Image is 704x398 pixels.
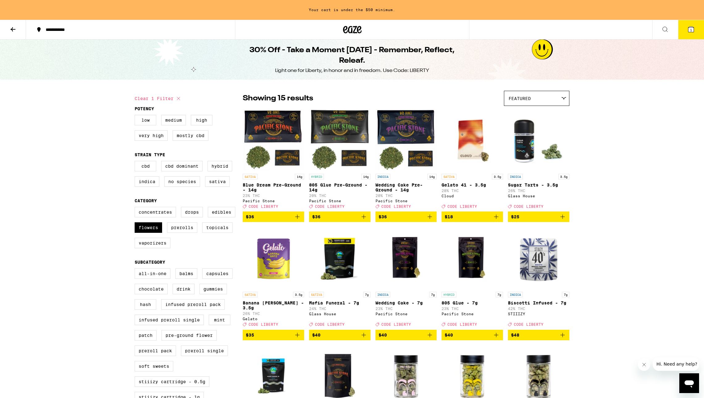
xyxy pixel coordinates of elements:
[135,268,170,279] label: All-In-One
[205,176,230,187] label: Sativa
[135,260,165,265] legend: Subcategory
[363,292,371,297] p: 7g
[653,357,699,371] iframe: Message from company
[375,109,437,212] a: Open page for Wedding Cake Pre-Ground - 14g from Pacific Stone
[243,212,304,222] button: Add to bag
[161,115,186,125] label: Medium
[375,227,437,289] img: Pacific Stone - Wedding Cake - 7g
[508,182,569,187] p: Sugar Tarts - 3.5g
[509,96,531,101] span: Featured
[638,358,650,371] iframe: Close message
[202,268,233,279] label: Capsules
[243,199,304,203] div: Pacific Stone
[295,174,304,179] p: 14g
[375,330,437,340] button: Add to bag
[442,330,503,340] button: Add to bag
[442,109,503,171] img: Cloud - Gelato 41 - 3.5g
[243,227,304,289] img: Gelato - Banana Runtz - 3.5g
[135,91,182,106] button: Clear 1 filter
[240,45,464,66] h1: 30% Off - Take a Moment [DATE] - Remember, Reflect, Releaf.
[243,292,258,297] p: SATIVA
[511,333,519,337] span: $48
[135,346,176,356] label: Preroll Pack
[309,330,371,340] button: Add to bag
[135,152,165,157] legend: Strain Type
[442,174,456,179] p: SATIVA
[173,284,195,294] label: Drink
[135,330,157,341] label: Patch
[243,194,304,198] p: 23% THC
[135,106,154,111] legend: Potency
[562,292,569,297] p: 7g
[375,194,437,198] p: 20% THC
[429,292,437,297] p: 7g
[442,292,456,297] p: HYBRID
[243,182,304,192] p: Blue Dream Pre-Ground - 14g
[508,330,569,340] button: Add to bag
[161,330,217,341] label: Pre-ground Flower
[381,323,411,327] span: CODE LIBERTY
[508,174,523,179] p: INDICA
[379,333,387,337] span: $40
[375,227,437,329] a: Open page for Wedding Cake - 7g from Pacific Stone
[442,212,503,222] button: Add to bag
[207,161,232,171] label: Hybrid
[309,212,371,222] button: Add to bag
[496,292,503,297] p: 7g
[309,194,371,198] p: 20% THC
[379,214,387,219] span: $36
[511,214,519,219] span: $25
[315,323,345,327] span: CODE LIBERTY
[309,109,371,171] img: Pacific Stone - 805 Glue Pre-Ground - 14g
[135,376,209,387] label: STIIIZY Cartridge - 0.5g
[243,300,304,310] p: Banana [PERSON_NAME] - 3.5g
[199,284,227,294] label: Gummies
[135,222,162,233] label: Flowers
[508,189,569,193] p: 26% THC
[375,199,437,203] div: Pacific Stone
[361,174,371,179] p: 14g
[135,238,170,248] label: Vaporizers
[243,109,304,171] img: Pacific Stone - Blue Dream Pre-Ground - 14g
[315,204,345,208] span: CODE LIBERTY
[309,109,371,212] a: Open page for 805 Glue Pre-Ground - 14g from Pacific Stone
[312,333,321,337] span: $40
[442,227,503,329] a: Open page for 805 Glue - 7g from Pacific Stone
[442,300,503,305] p: 805 Glue - 7g
[508,109,569,212] a: Open page for Sugar Tarts - 3.5g from Glass House
[135,284,168,294] label: Chocolate
[173,130,208,141] label: Mostly CBD
[309,307,371,311] p: 24% THC
[309,182,371,192] p: 805 Glue Pre-Ground - 14g
[135,299,156,310] label: Hash
[442,307,503,311] p: 23% THC
[442,312,503,316] div: Pacific Stone
[309,227,371,329] a: Open page for Mafia Funeral - 7g from Glass House
[191,115,212,125] label: High
[375,300,437,305] p: Wedding Cake - 7g
[135,161,156,171] label: CBD
[508,227,569,329] a: Open page for Biscotti Infused - 7g from STIIIZY
[275,67,429,74] div: Light one for Liberty, in honor and in freedom. Use Code: LIBERTY
[442,182,503,187] p: Gelato 41 - 3.5g
[514,323,543,327] span: CODE LIBERTY
[135,315,204,325] label: Infused Preroll Single
[558,174,569,179] p: 3.5g
[249,323,278,327] span: CODE LIBERTY
[246,333,254,337] span: $35
[135,198,157,203] legend: Category
[243,330,304,340] button: Add to bag
[243,312,304,316] p: 26% THC
[447,323,477,327] span: CODE LIBERTY
[175,268,197,279] label: Balms
[375,312,437,316] div: Pacific Stone
[508,194,569,198] div: Glass House
[375,307,437,311] p: 23% THC
[442,189,503,193] p: 28% THC
[375,182,437,192] p: Wedding Cake Pre-Ground - 14g
[508,292,523,297] p: INDICA
[246,214,254,219] span: $36
[202,222,233,233] label: Topicals
[442,109,503,212] a: Open page for Gelato 41 - 3.5g from Cloud
[445,333,453,337] span: $40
